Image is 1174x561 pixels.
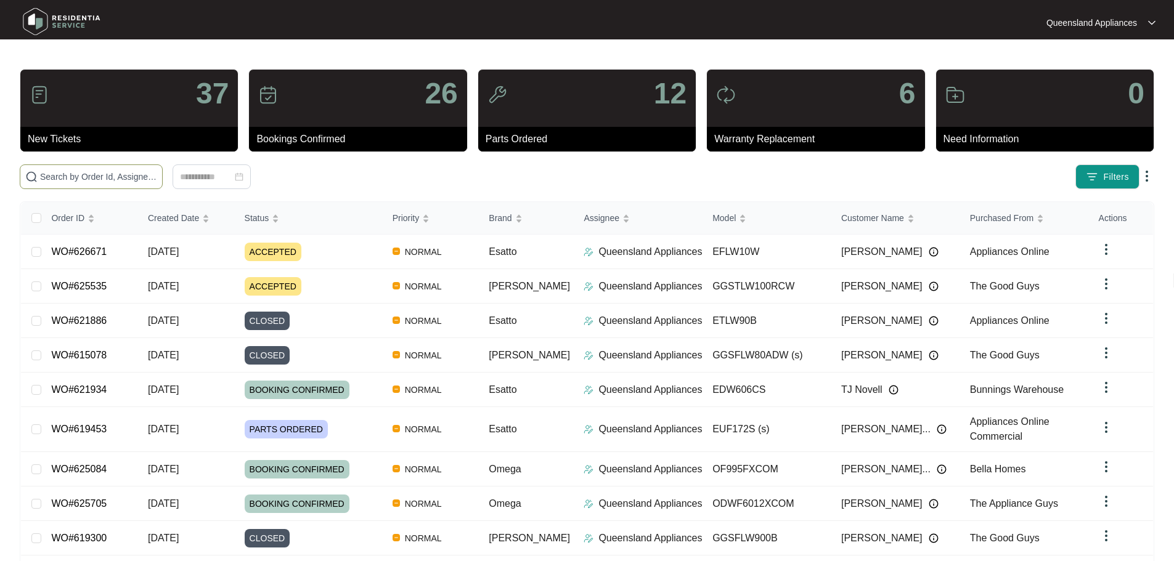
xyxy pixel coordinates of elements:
[1086,171,1098,183] img: filter icon
[148,533,179,543] span: [DATE]
[51,246,107,257] a: WO#626671
[1099,380,1114,395] img: dropdown arrow
[584,499,593,509] img: Assigner Icon
[703,373,831,407] td: EDW606CS
[40,170,157,184] input: Search by Order Id, Assignee Name, Customer Name, Brand and Model
[245,346,290,365] span: CLOSED
[703,452,831,486] td: OF995FXCOM
[487,85,507,105] img: icon
[51,281,107,291] a: WO#625535
[51,464,107,474] a: WO#625084
[489,350,570,360] span: [PERSON_NAME]
[1128,79,1144,108] p: 0
[393,425,400,432] img: Vercel Logo
[584,350,593,360] img: Assigner Icon
[1099,420,1114,435] img: dropdown arrow
[841,244,923,259] span: [PERSON_NAME]
[148,498,179,509] span: [DATE]
[489,246,516,257] span: Esatto
[51,424,107,434] a: WO#619453
[245,243,301,261] span: ACCEPTED
[970,281,1040,291] span: The Good Guys
[929,316,939,326] img: Info icon
[929,281,939,291] img: Info icon
[1099,459,1114,474] img: dropdown arrow
[841,496,923,511] span: [PERSON_NAME]
[245,381,349,399] span: BOOKING CONFIRMED
[51,384,107,395] a: WO#621934
[51,211,84,225] span: Order ID
[400,531,447,546] span: NORMAL
[51,498,107,509] a: WO#625705
[489,315,516,326] span: Esatto
[598,531,702,546] p: Queensland Appliances
[703,486,831,521] td: ODWF6012XCOM
[383,202,479,235] th: Priority
[400,348,447,363] span: NORMAL
[30,85,49,105] img: icon
[51,350,107,360] a: WO#615078
[148,350,179,360] span: [DATE]
[41,202,138,235] th: Order ID
[970,211,1033,225] span: Purchased From
[51,533,107,543] a: WO#619300
[51,315,107,326] a: WO#621886
[393,317,400,324] img: Vercel Logo
[703,338,831,373] td: GGSFLW80ADW (s)
[1089,202,1153,235] th: Actions
[400,313,447,328] span: NORMAL
[393,351,400,358] img: Vercel Logo
[703,407,831,452] td: EUF172S (s)
[929,247,939,257] img: Info icon
[841,531,923,546] span: [PERSON_NAME]
[970,533,1040,543] span: The Good Guys
[393,534,400,541] img: Vercel Logo
[937,424,947,434] img: Info icon
[970,498,1058,509] span: The Appliance Guys
[598,244,702,259] p: Queensland Appliances
[929,350,939,360] img: Info icon
[489,464,521,474] span: Omega
[889,385,899,395] img: Info icon
[970,464,1026,474] span: Bella Homes
[138,202,235,235] th: Created Date
[703,521,831,555] td: GGSFLW900B
[489,533,570,543] span: [PERSON_NAME]
[393,385,400,393] img: Vercel Logo
[400,462,447,477] span: NORMAL
[256,132,467,147] p: Bookings Confirmed
[245,529,290,547] span: CLOSED
[489,281,570,291] span: [PERSON_NAME]
[584,464,593,474] img: Assigner Icon
[970,246,1050,257] span: Appliances Online
[489,424,516,434] span: Esatto
[245,460,349,478] span: BOOKING CONFIRMED
[970,315,1050,326] span: Appliances Online
[489,211,512,225] span: Brand
[1099,528,1114,543] img: dropdown arrow
[400,244,447,259] span: NORMAL
[929,499,939,509] img: Info icon
[841,211,904,225] span: Customer Name
[245,312,290,330] span: CLOSED
[584,533,593,543] img: Assigner Icon
[148,315,179,326] span: [DATE]
[598,382,702,397] p: Queensland Appliances
[598,279,702,294] p: Queensland Appliances
[654,79,687,108] p: 12
[400,496,447,511] span: NORMAL
[584,424,593,434] img: Assigner Icon
[1046,17,1137,29] p: Queensland Appliances
[1139,169,1154,184] img: dropdown arrow
[148,211,199,225] span: Created Date
[393,499,400,507] img: Vercel Logo
[714,132,924,147] p: Warranty Replacement
[400,279,447,294] span: NORMAL
[196,79,229,108] p: 37
[1099,311,1114,326] img: dropdown arrow
[1075,164,1139,189] button: filter iconFilters
[148,424,179,434] span: [DATE]
[258,85,278,105] img: icon
[970,350,1040,360] span: The Good Guys
[598,496,702,511] p: Queensland Appliances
